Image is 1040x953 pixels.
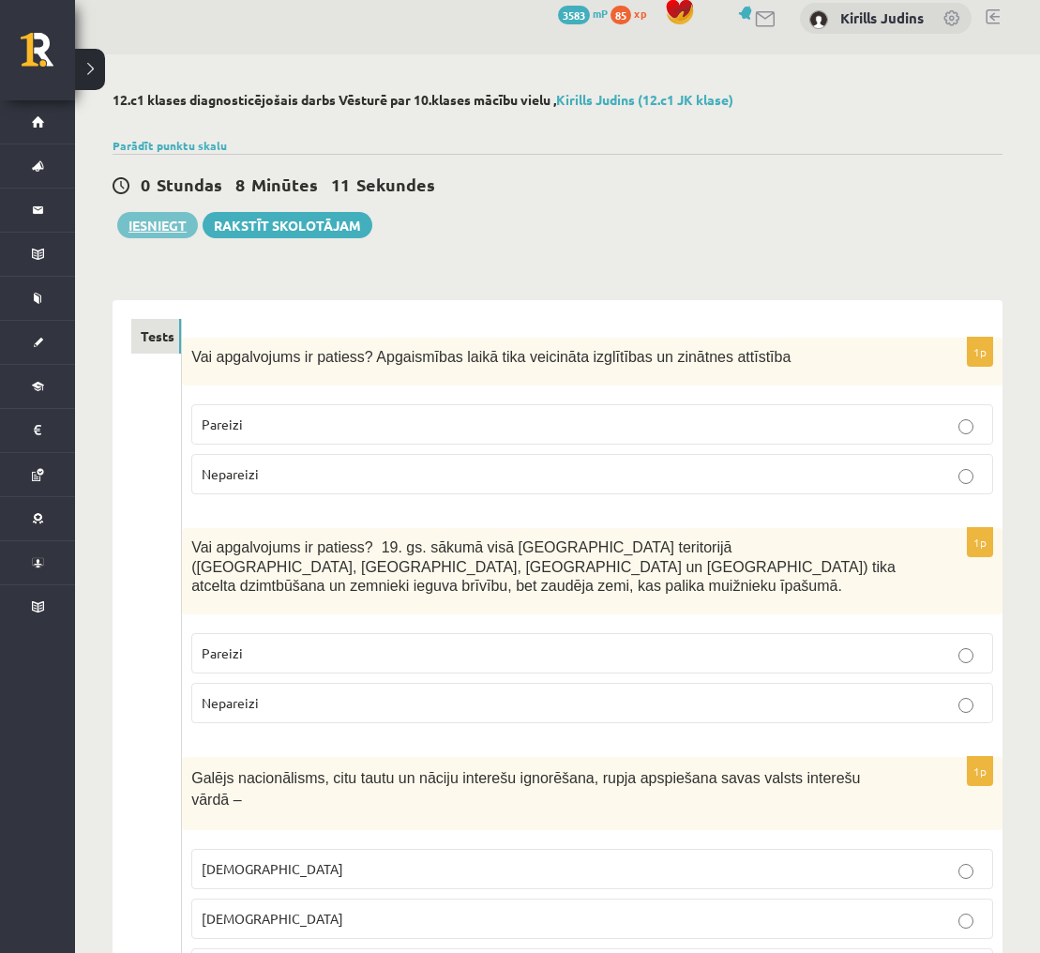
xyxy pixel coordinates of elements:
span: 0 [141,174,150,195]
a: Rakstīt skolotājam [203,212,372,238]
span: 3583 [558,6,590,24]
span: 8 [235,174,245,195]
input: [DEMOGRAPHIC_DATA] [958,914,973,929]
span: Nepareizi [202,694,259,711]
span: Pareizi [202,644,243,661]
span: Pareizi [202,416,243,432]
a: Kirills Judins [840,8,924,27]
span: Nepareizi [202,465,259,482]
input: Pareizi [958,419,973,434]
span: [DEMOGRAPHIC_DATA] [202,860,343,877]
p: 1p [967,337,993,367]
p: 1p [967,527,993,557]
span: xp [634,6,646,21]
a: 3583 mP [558,6,608,21]
button: Iesniegt [117,212,198,238]
span: Galējs nacionālisms, citu tautu un nāciju interešu ignorēšana, rupja apspiešana savas valsts inte... [191,770,860,808]
p: 1p [967,756,993,786]
span: 11 [331,174,350,195]
span: Minūtes [251,174,318,195]
input: [DEMOGRAPHIC_DATA] [958,864,973,879]
a: Rīgas 1. Tālmācības vidusskola [21,33,75,80]
a: Kirills Judins (12.c1 JK klase) [556,91,733,108]
span: Vai apgalvojums ir patiess? Apgaismības laikā tika veicināta izglītības un zinātnes attīstība [191,349,791,365]
a: Tests [131,319,181,354]
input: Pareizi [958,648,973,663]
a: 85 xp [610,6,656,21]
h2: 12.c1 klases diagnosticējošais darbs Vēsturē par 10.klases mācību vielu , [113,92,1002,108]
span: mP [593,6,608,21]
span: Vai apgalvojums ir patiess? 19. gs. sākumā visā [GEOGRAPHIC_DATA] teritorijā ([GEOGRAPHIC_DATA], ... [191,539,896,594]
input: Nepareizi [958,469,973,484]
span: 85 [610,6,631,24]
img: Kirills Judins [809,10,828,29]
span: Stundas [157,174,222,195]
span: Sekundes [356,174,435,195]
input: Nepareizi [958,698,973,713]
a: Parādīt punktu skalu [113,138,227,153]
span: [DEMOGRAPHIC_DATA] [202,910,343,927]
